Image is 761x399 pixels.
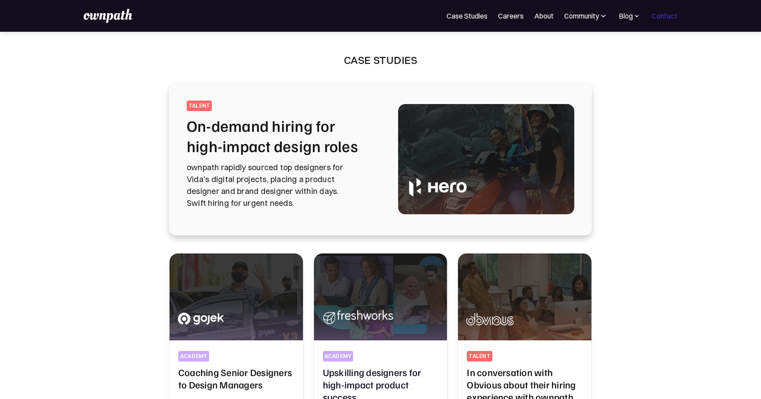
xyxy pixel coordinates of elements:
[564,11,599,21] div: Community
[325,353,352,360] div: Academy
[498,11,524,21] a: Careers
[618,11,641,21] div: Blog
[469,353,490,360] div: talent
[564,11,608,21] div: Community
[314,254,447,340] img: Upskilling designers for high-impact product success
[170,254,303,340] img: Coaching Senior Designers to Design Managers
[187,161,377,209] p: ownpath rapidly sourced top designers for Vida's digital projects, placing a product designer and...
[344,53,417,67] div: Case Studies
[458,254,591,340] img: In conversation with Obvious about their hiring experience with ownpath
[187,116,377,156] h2: On-demand hiring for high-impact design roles
[534,11,554,21] a: About
[619,11,633,21] div: Blog
[188,102,210,109] div: talent
[447,11,488,21] a: Case Studies
[187,101,574,218] a: talentOn-demand hiring for high-impact design rolesownpath rapidly sourced top designers for Vida...
[180,353,207,360] div: academy
[652,11,677,21] a: Contact
[178,366,294,391] h2: Coaching Senior Designers to Design Managers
